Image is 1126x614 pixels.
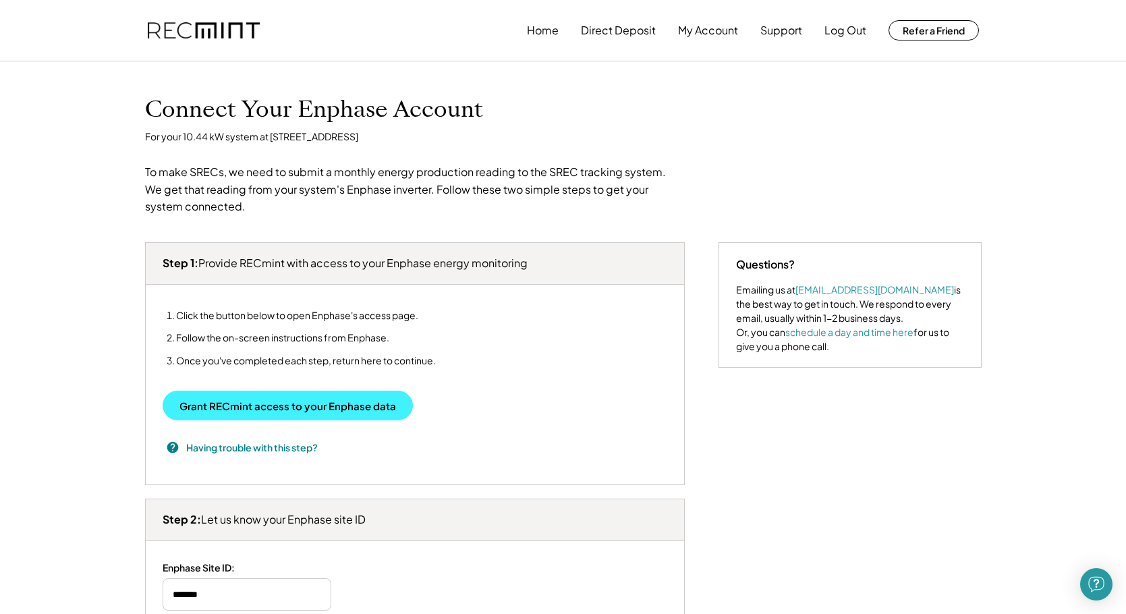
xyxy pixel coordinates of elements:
h3: Having trouble with this step? [186,441,318,455]
button: Direct Deposit [581,17,656,44]
button: Home [527,17,559,44]
li: Click the button below to open Enphase's access page. [176,310,436,321]
button: Support [760,17,802,44]
h3: Provide RECmint with access to your Enphase energy monitoring [163,256,528,271]
button: Refer a Friend [889,20,979,40]
img: recmint-logotype%403x.png [148,22,260,39]
button: My Account [678,17,738,44]
strong: Step 2: [163,512,201,526]
a: schedule a day and time here [785,326,913,338]
div: Enphase Site ID: [163,561,235,574]
div: Questions? [736,256,795,273]
div: Emailing us at is the best way to get in touch. We respond to every email, usually within 1-2 bus... [736,283,964,354]
strong: Step 1: [163,256,198,270]
div: To make SRECs, we need to submit a monthly energy production reading to the SREC tracking system.... [145,163,671,215]
div: For your 10.44 kW system at [STREET_ADDRESS] [145,130,358,144]
div: Open Intercom Messenger [1080,568,1113,601]
li: Once you've completed each step, return here to continue. [176,355,436,366]
li: Follow the on-screen instructions from Enphase. [176,332,436,343]
button: Grant RECmint access to your Enphase data [163,391,413,420]
h3: Let us know your Enphase site ID [163,513,366,527]
h1: Connect Your Enphase Account [145,95,483,123]
button: Log Out [824,17,866,44]
a: [EMAIL_ADDRESS][DOMAIN_NAME] [795,283,954,296]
